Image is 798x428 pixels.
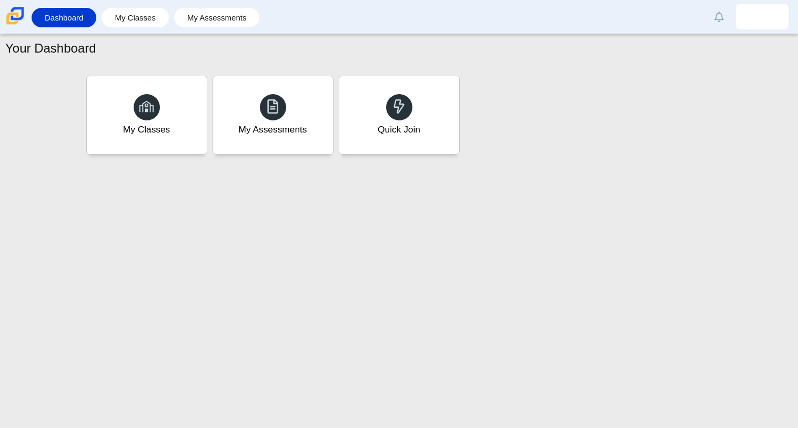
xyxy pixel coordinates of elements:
[213,76,334,155] a: My Assessments
[708,5,731,28] a: Alerts
[736,4,789,29] a: maximiliano.jimene.II7v9Z
[4,5,26,27] img: Carmen School of Science & Technology
[37,8,91,27] a: Dashboard
[378,123,420,136] div: Quick Join
[754,8,771,25] img: maximiliano.jimene.II7v9Z
[239,123,307,136] div: My Assessments
[4,19,26,28] a: Carmen School of Science & Technology
[107,8,164,27] a: My Classes
[179,8,255,27] a: My Assessments
[5,39,96,57] h1: Your Dashboard
[123,123,170,136] div: My Classes
[339,76,460,155] a: Quick Join
[86,76,207,155] a: My Classes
